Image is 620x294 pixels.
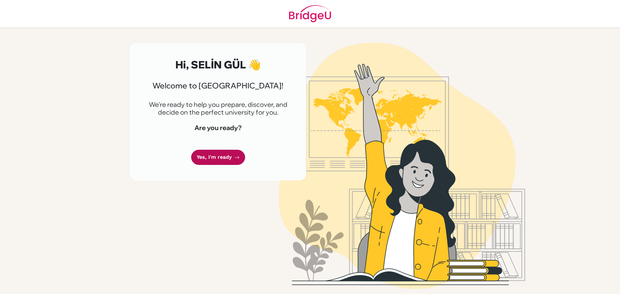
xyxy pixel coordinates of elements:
p: We're ready to help you prepare, discover, and decide on the perfect university for you. [145,101,291,116]
h2: Hi, SELİN GÜL 👋 [145,58,291,71]
img: Welcome to Bridge U [218,43,586,289]
a: Yes, I'm ready [191,150,245,165]
h4: Are you ready? [145,124,291,132]
h3: Welcome to [GEOGRAPHIC_DATA]! [145,81,291,90]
